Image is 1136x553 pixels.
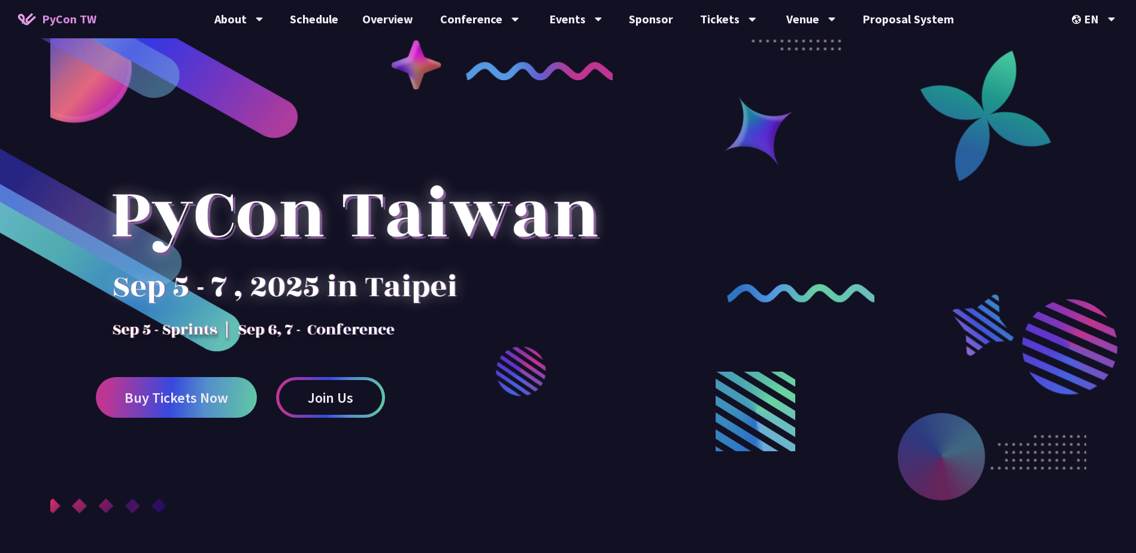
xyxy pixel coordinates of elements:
[42,10,96,28] span: PyCon TW
[276,377,385,418] a: Join Us
[308,390,353,405] span: Join Us
[18,13,36,25] img: Home icon of PyCon TW 2025
[1072,15,1084,24] img: Locale Icon
[466,62,614,80] img: curly-1.ebdbada.png
[727,284,875,302] img: curly-2.e802c9f.png
[6,4,108,34] a: PyCon TW
[96,377,257,418] a: Buy Tickets Now
[125,390,228,405] span: Buy Tickets Now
